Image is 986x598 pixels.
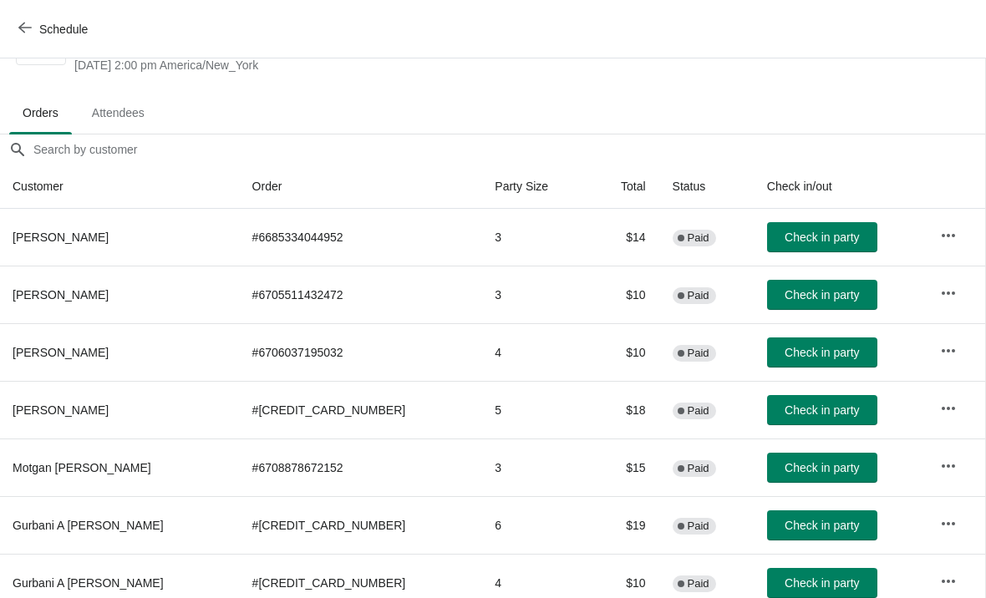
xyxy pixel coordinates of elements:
span: Paid [688,577,709,590]
span: Orders [9,98,72,128]
span: Check in party [785,231,859,244]
span: Schedule [39,23,88,36]
th: Check in/out [754,165,927,209]
span: Check in party [785,576,859,590]
span: [PERSON_NAME] [13,346,109,359]
th: Party Size [481,165,589,209]
span: Paid [688,289,709,302]
button: Check in party [767,222,877,252]
td: 3 [481,438,589,496]
td: # 6708878672152 [239,438,482,496]
span: [PERSON_NAME] [13,403,109,417]
input: Search by customer [33,134,985,165]
button: Check in party [767,568,877,598]
span: Check in party [785,288,859,302]
td: 3 [481,209,589,266]
span: Check in party [785,519,859,532]
td: $19 [590,496,659,554]
td: # 6705511432472 [239,266,482,323]
span: Paid [688,462,709,475]
span: Paid [688,404,709,418]
td: $15 [590,438,659,496]
th: Order [239,165,482,209]
span: Paid [688,519,709,533]
td: $10 [590,266,659,323]
td: $18 [590,381,659,438]
span: [DATE] 2:00 pm America/New_York [74,57,670,73]
td: 5 [481,381,589,438]
span: Attendees [79,98,158,128]
span: Paid [688,347,709,360]
button: Check in party [767,337,877,367]
td: # [CREDIT_CARD_NUMBER] [239,496,482,554]
td: 6 [481,496,589,554]
td: $14 [590,209,659,266]
td: 4 [481,323,589,381]
button: Check in party [767,510,877,540]
span: Paid [688,231,709,245]
button: Check in party [767,280,877,310]
th: Status [659,165,754,209]
th: Total [590,165,659,209]
span: Gurbani A [PERSON_NAME] [13,519,164,532]
td: # [CREDIT_CARD_NUMBER] [239,381,482,438]
span: Check in party [785,461,859,474]
span: Gurbani A [PERSON_NAME] [13,576,164,590]
td: # 6706037195032 [239,323,482,381]
td: 3 [481,266,589,323]
span: [PERSON_NAME] [13,231,109,244]
button: Schedule [8,14,101,44]
span: Check in party [785,346,859,359]
td: $10 [590,323,659,381]
button: Check in party [767,453,877,483]
td: # 6685334044952 [239,209,482,266]
span: Check in party [785,403,859,417]
span: Motgan [PERSON_NAME] [13,461,151,474]
button: Check in party [767,395,877,425]
span: [PERSON_NAME] [13,288,109,302]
